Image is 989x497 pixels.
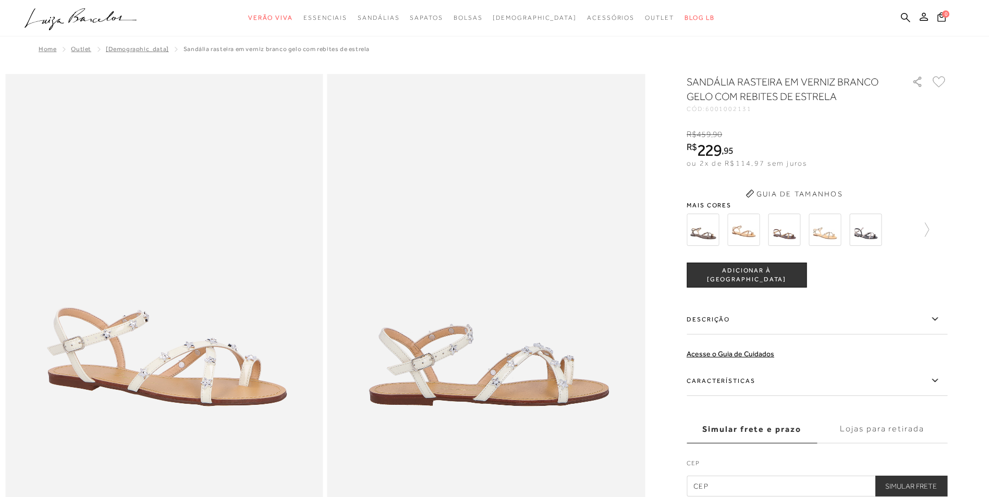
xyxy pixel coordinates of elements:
[697,130,711,139] span: 459
[39,45,56,53] a: Home
[687,266,806,284] span: ADICIONAR À [GEOGRAPHIC_DATA]
[697,141,722,159] span: 229
[711,130,723,139] i: ,
[410,8,443,28] a: categoryNavScreenReaderText
[809,214,841,246] img: SANDÁLIA RASTEIRA EM METALIZADO CHUMBO COM REBITES DE ESTRELA
[645,14,674,21] span: Outlet
[742,185,846,202] button: Guia de Tamanhos
[849,214,882,246] img: SANDÁLIA RASTEIRA EM METALIZADO CHUMBO COM REBITES DE ESTRELAS
[942,10,949,18] span: 0
[71,45,91,53] a: Outlet
[685,8,715,28] a: BLOG LB
[303,8,347,28] a: categoryNavScreenReaderText
[687,350,774,358] a: Acesse o Guia de Cuidados
[587,8,634,28] a: categoryNavScreenReaderText
[713,130,722,139] span: 90
[687,263,807,288] button: ADICIONAR À [GEOGRAPHIC_DATA]
[934,11,949,26] button: 0
[358,14,399,21] span: Sandálias
[587,14,634,21] span: Acessórios
[106,45,169,53] a: [DEMOGRAPHIC_DATA]
[454,8,483,28] a: categoryNavScreenReaderText
[687,74,882,104] h1: SANDÁLIA RASTEIRA EM VERNIZ BRANCO GELO COM REBITES DE ESTRELA
[358,8,399,28] a: categoryNavScreenReaderText
[687,142,697,152] i: R$
[493,8,577,28] a: noSubCategoriesText
[817,415,947,443] label: Lojas para retirada
[248,8,293,28] a: categoryNavScreenReaderText
[454,14,483,21] span: Bolsas
[687,214,719,246] img: SANDÁLIA RASTEIRA EM COURO CAFÉ COM REBITES DE ESTRELA
[768,214,800,246] img: SANDÁLIA RASTEIRA EM METALIZADO BRONZE COM REBITES DE ESTRELAS
[722,146,734,155] i: ,
[687,458,947,473] label: CEP
[248,14,293,21] span: Verão Viva
[687,476,947,496] input: CEP
[687,159,807,167] span: ou 2x de R$114,97 sem juros
[687,366,947,396] label: Características
[303,14,347,21] span: Essenciais
[687,202,947,208] span: Mais cores
[410,14,443,21] span: Sapatos
[685,14,715,21] span: BLOG LB
[724,145,734,156] span: 95
[687,304,947,334] label: Descrição
[727,214,760,246] img: SANDÁLIA RASTEIRA EM COURO CARAMELO COM REBITES DE ESTRELA
[184,45,370,53] span: SANDÁLIA RASTEIRA EM VERNIZ BRANCO GELO COM REBITES DE ESTRELA
[645,8,674,28] a: categoryNavScreenReaderText
[705,105,752,113] span: 6001002131
[493,14,577,21] span: [DEMOGRAPHIC_DATA]
[687,130,697,139] i: R$
[687,415,817,443] label: Simular frete e prazo
[687,106,895,112] div: CÓD:
[875,476,947,496] button: Simular Frete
